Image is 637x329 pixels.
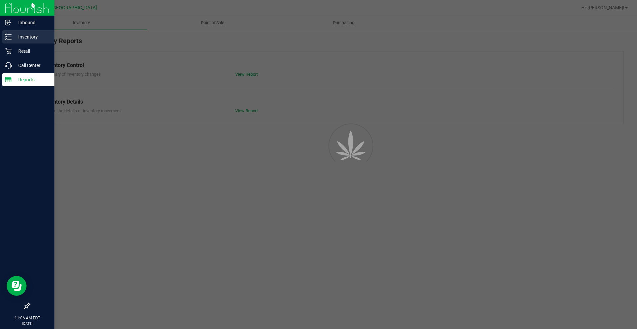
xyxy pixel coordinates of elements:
[12,47,51,55] p: Retail
[3,321,51,326] p: [DATE]
[12,76,51,84] p: Reports
[7,276,27,296] iframe: Resource center
[5,48,12,54] inline-svg: Retail
[12,61,51,69] p: Call Center
[12,33,51,41] p: Inventory
[5,62,12,69] inline-svg: Call Center
[12,19,51,27] p: Inbound
[3,315,51,321] p: 11:06 AM EDT
[5,19,12,26] inline-svg: Inbound
[5,34,12,40] inline-svg: Inventory
[5,76,12,83] inline-svg: Reports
